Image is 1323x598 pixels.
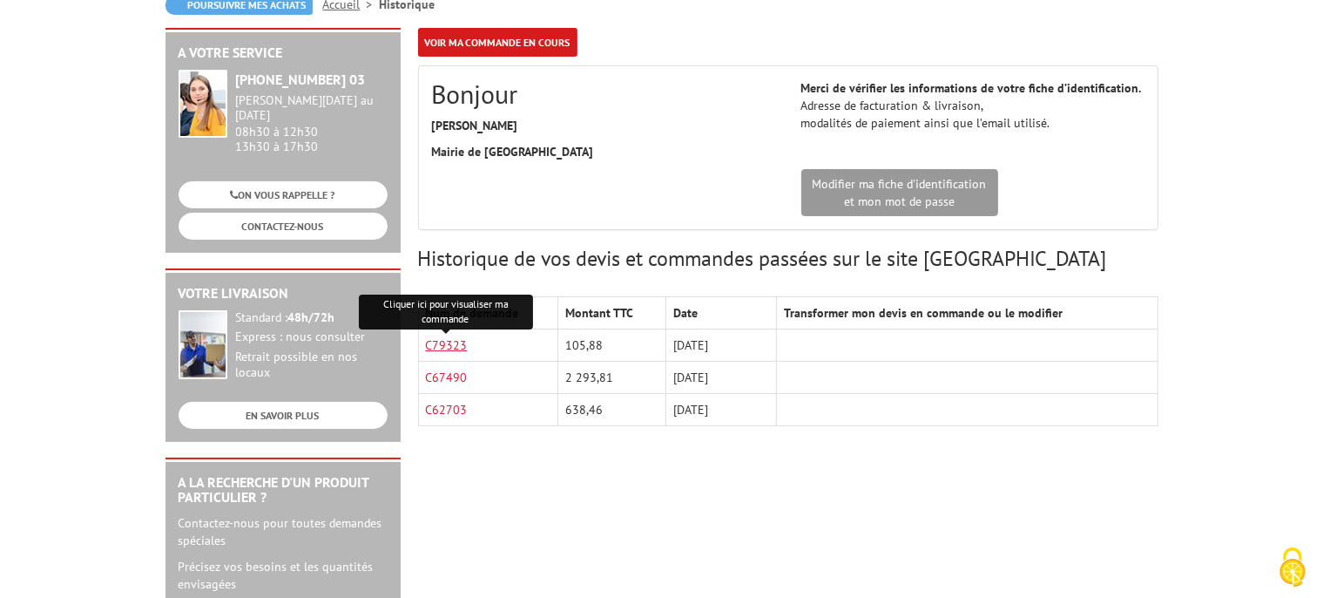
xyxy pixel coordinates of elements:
[801,80,1142,96] strong: Merci de vérifier les informations de votre fiche d’identification.
[179,310,227,379] img: widget-livraison.jpg
[236,350,388,381] div: Retrait possible en nos locaux
[558,362,665,394] td: 2 293,81
[418,28,577,57] a: Voir ma commande en cours
[179,213,388,240] a: CONTACTEZ-NOUS
[418,248,1158,270] h3: Historique de vos devis et commandes passées sur le site [GEOGRAPHIC_DATA]
[777,297,1158,330] th: Transformer mon devis en commande ou le modifier
[558,330,665,362] td: 105,88
[432,118,518,133] strong: [PERSON_NAME]
[1271,546,1314,589] img: Cookies (fenêtre modale)
[665,297,776,330] th: Date
[665,330,776,362] td: [DATE]
[288,309,335,325] strong: 48h/72h
[426,402,468,418] a: C62703
[179,286,388,302] h2: Votre livraison
[432,79,775,108] h2: Bonjour
[558,394,665,426] td: 638,46
[179,45,388,61] h2: A votre service
[801,79,1144,132] p: Adresse de facturation & livraison, modalités de paiement ainsi que l’email utilisé.
[236,93,388,153] div: 08h30 à 12h30 13h30 à 17h30
[1262,539,1323,598] button: Cookies (fenêtre modale)
[432,144,594,160] strong: Mairie de [GEOGRAPHIC_DATA]
[236,71,366,88] strong: [PHONE_NUMBER] 03
[236,310,388,326] div: Standard :
[359,295,533,330] div: Cliquer ici pour visualiser ma commande
[236,93,388,123] div: [PERSON_NAME][DATE] au [DATE]
[179,475,388,506] h2: A la recherche d'un produit particulier ?
[801,169,998,216] a: Modifier ma fiche d'identificationet mon mot de passe
[179,70,227,138] img: widget-service.jpg
[426,337,468,353] a: C79323
[179,181,388,208] a: ON VOUS RAPPELLE ?
[179,402,388,429] a: EN SAVOIR PLUS
[179,558,388,593] p: Précisez vos besoins et les quantités envisagées
[665,362,776,394] td: [DATE]
[558,297,665,330] th: Montant TTC
[236,330,388,345] div: Express : nous consulter
[426,370,468,385] a: C67490
[179,514,388,549] p: Contactez-nous pour toutes demandes spéciales
[665,394,776,426] td: [DATE]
